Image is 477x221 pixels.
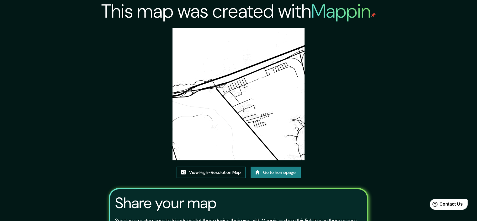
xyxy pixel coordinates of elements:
[251,167,301,178] a: Go to homepage
[371,13,376,18] img: mappin-pin
[421,196,470,214] iframe: Help widget launcher
[115,194,216,212] h3: Share your map
[177,167,246,178] a: View High-Resolution Map
[172,28,305,160] img: created-map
